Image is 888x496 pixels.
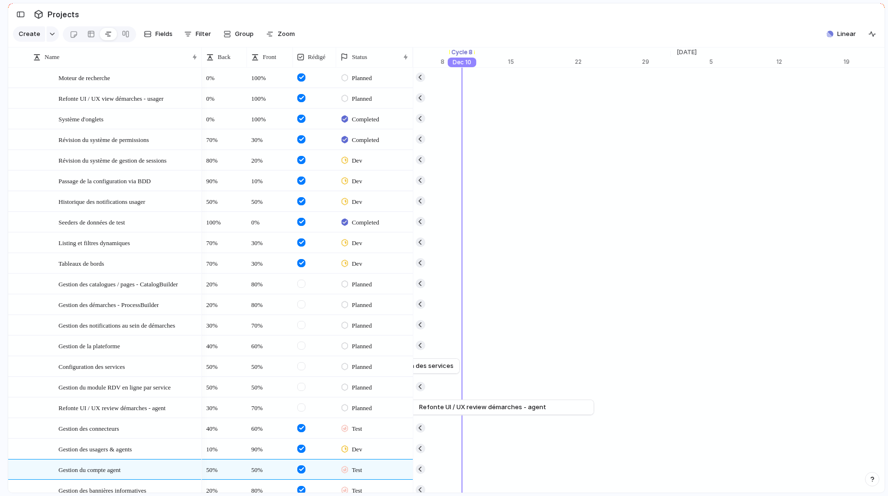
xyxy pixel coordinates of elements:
span: 0% [202,89,246,104]
span: 60% [247,336,292,351]
span: Dev [352,445,362,454]
span: 100% [247,89,292,104]
span: Name [45,52,59,62]
span: 10% [247,171,292,186]
span: Planned [352,342,372,351]
span: 20% [202,481,246,496]
span: 70% [247,316,292,331]
span: Group [235,29,254,39]
span: 50% [202,357,246,372]
span: Fields [155,29,173,39]
span: 100% [202,213,246,227]
span: 40% [202,419,246,434]
span: 50% [247,378,292,392]
div: Cycle 8 [450,48,475,57]
span: Linear [837,29,856,39]
span: 70% [202,233,246,248]
span: 90% [247,439,292,454]
span: Configuration des services [58,361,125,372]
span: Status [352,52,367,62]
span: 80% [202,151,246,165]
span: Projects [46,6,81,23]
span: Seeders de données de test [58,216,125,227]
span: Back [218,52,231,62]
span: Listing et filtres dynamiques [58,237,130,248]
button: Create [13,26,45,42]
span: Gestion des notifications au sein de démarches [58,319,175,331]
span: 40% [202,336,246,351]
span: 70% [202,130,246,145]
span: Planned [352,280,372,289]
div: 5 [709,58,776,66]
div: 15 [508,58,575,66]
span: 30% [202,316,246,331]
span: Planned [352,321,372,331]
span: Dev [352,177,362,186]
span: 90% [202,171,246,186]
span: 80% [247,481,292,496]
span: Dev [352,238,362,248]
button: Zoom [262,26,299,42]
span: Create [19,29,40,39]
span: 30% [247,254,292,269]
span: 30% [247,130,292,145]
span: Completed [352,115,379,124]
span: 0% [247,213,292,227]
span: 10% [202,439,246,454]
span: Planned [352,73,372,83]
span: 0% [202,68,246,83]
span: Gestion des démarches - ProcessBuilder [58,299,159,310]
a: Refonte UI / UX review démarches - agent [332,400,588,414]
div: 8 [441,58,508,66]
span: Refonte UI / UX review démarches - agent [419,402,546,412]
span: Gestion du compte agent [58,464,121,475]
span: Refonte UI / UX review démarches - agent [58,402,165,413]
span: 70% [247,398,292,413]
span: 60% [247,419,292,434]
span: [DATE] [671,47,702,57]
span: Test [352,465,362,475]
span: Planned [352,94,372,104]
span: Tableaux de bords [58,258,104,269]
span: Planned [352,383,372,392]
span: Gestion de la plateforme [58,340,120,351]
span: 50% [247,357,292,372]
span: Test [352,424,362,434]
span: Dev [352,156,362,165]
span: Gestion des catalogues / pages - CatalogBuilder [58,278,178,289]
span: Front [263,52,276,62]
button: Group [219,26,258,42]
span: 80% [247,274,292,289]
span: Gestion des bannières informatives [58,484,146,496]
span: Test [352,486,362,496]
span: 30% [247,233,292,248]
span: 70% [202,254,246,269]
span: Dev [352,259,362,269]
span: Moteur de recherche [58,72,110,83]
span: Gestion du module RDV en ligne par service [58,381,171,392]
div: 29 [642,58,671,66]
button: Fields [140,26,176,42]
span: Gestion des connecteurs [58,423,119,434]
span: Révision du système de permissions [58,134,149,145]
div: 22 [575,58,642,66]
span: 20% [202,295,246,310]
span: Refonte UI / UX view démarches - usager [58,93,164,104]
span: Planned [352,362,372,372]
span: Historique des notifications usager [58,196,145,207]
span: Completed [352,135,379,145]
span: Passage de la configuration via BDD [58,175,151,186]
span: Planned [352,403,372,413]
span: Dev [352,197,362,207]
span: Révision du système de gestion de sessions [58,154,166,165]
span: Zoom [278,29,295,39]
span: 100% [247,68,292,83]
span: 20% [247,151,292,165]
span: Completed [352,218,379,227]
button: Filter [180,26,215,42]
span: 50% [247,192,292,207]
span: Gestion des usagers & agents [58,443,132,454]
span: Système d'onglets [58,113,104,124]
span: 50% [202,192,246,207]
span: Filter [196,29,211,39]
